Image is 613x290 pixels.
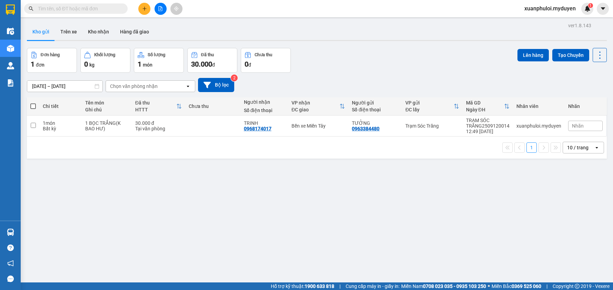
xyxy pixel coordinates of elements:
[519,4,581,13] span: xuanphuloi.myduyen
[85,100,128,106] div: Tên món
[488,285,490,288] span: ⚪️
[41,52,60,57] div: Đơn hàng
[305,283,334,289] strong: 1900 633 818
[241,48,291,73] button: Chưa thu0đ
[135,126,182,131] div: Tại văn phòng
[352,120,398,126] div: TƯỞNG
[594,145,600,150] svg: open
[43,103,78,109] div: Chi tiết
[463,97,513,116] th: Toggle SortBy
[245,60,248,68] span: 0
[244,108,285,113] div: Số điện thoại
[346,282,399,290] span: Cung cấp máy in - giấy in:
[352,107,398,112] div: Số điện thoại
[143,62,152,68] span: món
[291,107,339,112] div: ĐC giao
[43,120,78,126] div: 1 món
[516,103,561,109] div: Nhân viên
[546,282,547,290] span: |
[552,49,589,61] button: Tạo Chuyến
[7,229,14,236] img: warehouse-icon
[170,3,182,15] button: aim
[7,276,14,282] span: message
[255,52,272,57] div: Chưa thu
[134,48,184,73] button: Số lượng1món
[201,52,214,57] div: Đã thu
[405,100,453,106] div: VP gửi
[7,45,14,52] img: warehouse-icon
[185,83,191,89] svg: open
[31,60,34,68] span: 1
[402,97,462,116] th: Toggle SortBy
[401,282,486,290] span: Miền Nam
[7,244,14,251] span: question-circle
[115,23,155,40] button: Hàng đã giao
[135,100,176,106] div: Đã thu
[155,3,167,15] button: file-add
[158,6,163,11] span: file-add
[589,3,592,8] span: 1
[271,282,334,290] span: Hỗ trợ kỹ thuật:
[352,126,379,131] div: 0963384480
[85,107,128,112] div: Ghi chú
[244,99,285,105] div: Người nhận
[512,283,541,289] strong: 0369 525 060
[80,48,130,73] button: Khối lượng0kg
[405,107,453,112] div: ĐC lấy
[174,6,179,11] span: aim
[27,48,77,73] button: Đơn hàng1đơn
[244,120,285,126] div: TRINH
[191,60,212,68] span: 30.000
[148,52,165,57] div: Số lượng
[110,83,158,90] div: Chọn văn phòng nhận
[288,97,348,116] th: Toggle SortBy
[7,260,14,267] span: notification
[575,284,580,289] span: copyright
[55,23,82,40] button: Trên xe
[466,100,504,106] div: Mã GD
[588,3,593,8] sup: 1
[291,123,345,129] div: Bến xe Miền Tây
[567,144,589,151] div: 10 / trang
[7,28,14,35] img: warehouse-icon
[94,52,115,57] div: Khối lượng
[466,129,510,134] div: 12:49 [DATE]
[142,6,147,11] span: plus
[248,62,251,68] span: đ
[187,48,237,73] button: Đã thu30.000đ
[27,23,55,40] button: Kho gửi
[568,22,591,29] div: ver 1.8.143
[466,118,510,129] div: TRẠM SÓC TRĂNG2509120014
[492,282,541,290] span: Miền Bắc
[517,49,549,61] button: Lên hàng
[597,3,609,15] button: caret-down
[132,97,185,116] th: Toggle SortBy
[352,100,398,106] div: Người gửi
[291,100,339,106] div: VP nhận
[189,103,237,109] div: Chưa thu
[138,3,150,15] button: plus
[198,78,234,92] button: Bộ lọc
[38,5,119,12] input: Tìm tên, số ĐT hoặc mã đơn
[6,4,15,15] img: logo-vxr
[43,126,78,131] div: Bất kỳ
[89,62,95,68] span: kg
[7,62,14,69] img: warehouse-icon
[135,107,176,112] div: HTTT
[36,62,45,68] span: đơn
[584,6,591,12] img: icon-new-feature
[572,123,584,129] span: Nhãn
[29,6,33,11] span: search
[85,120,128,131] div: 1 BỌC TRẮNG(K BAO HƯ)
[27,81,102,92] input: Select a date range.
[466,107,504,112] div: Ngày ĐH
[7,79,14,87] img: solution-icon
[405,123,459,129] div: Trạm Sóc Trăng
[516,123,561,129] div: xuanphuloi.myduyen
[84,60,88,68] span: 0
[212,62,215,68] span: đ
[568,103,603,109] div: Nhãn
[339,282,340,290] span: |
[244,126,271,131] div: 0968174017
[82,23,115,40] button: Kho nhận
